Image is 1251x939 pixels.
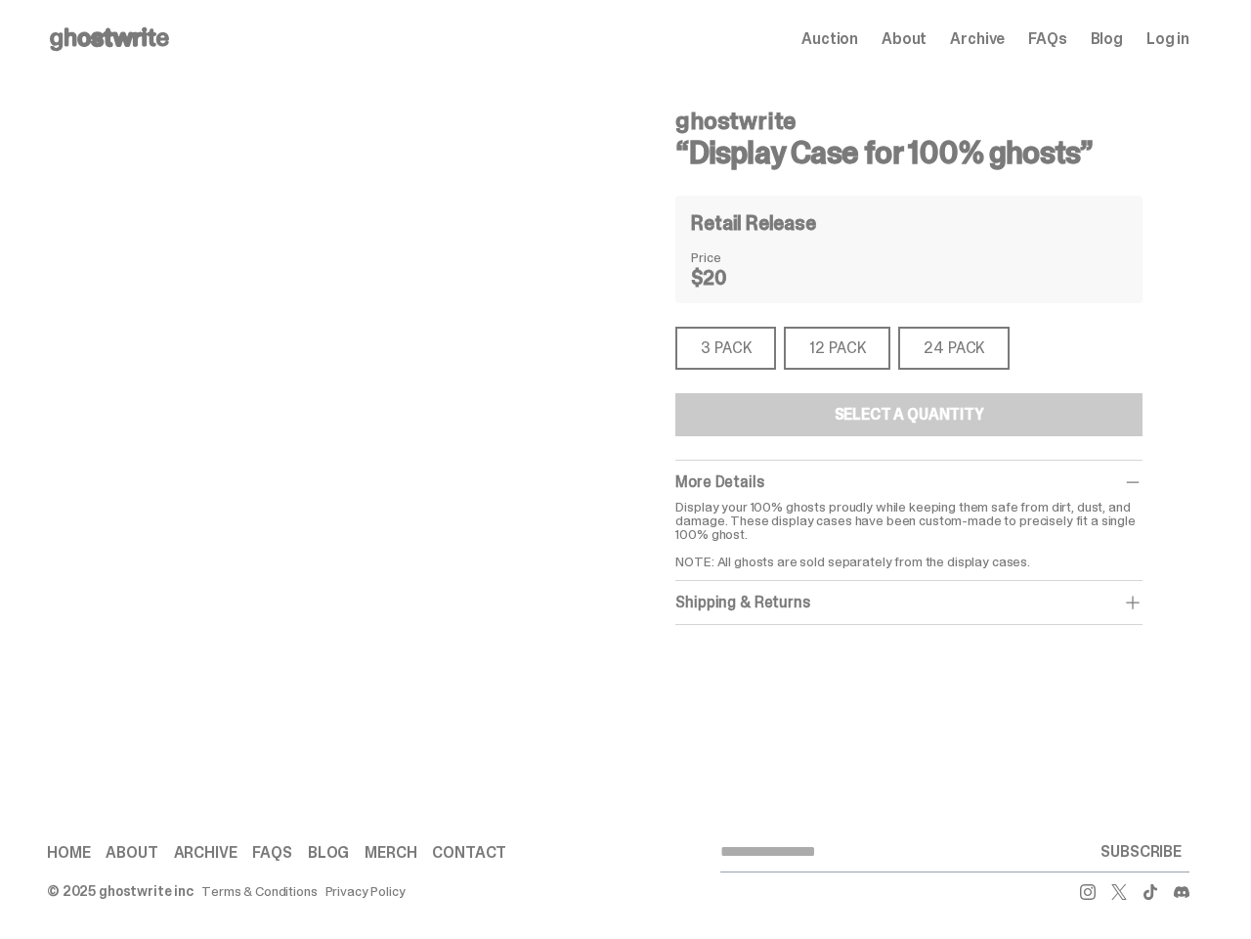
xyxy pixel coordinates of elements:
[950,31,1005,47] a: Archive
[675,393,1143,436] button: Select a Quantity
[1093,832,1189,872] button: SUBSCRIBE
[1146,31,1189,47] a: Log in
[675,137,1143,168] h3: “Display Case for 100% ghosts”
[691,268,789,288] dd: $20
[252,845,291,861] a: FAQs
[784,327,890,370] div: 12 PACK
[47,884,194,898] div: © 2025 ghostwrite inc
[1028,31,1066,47] a: FAQs
[675,593,1143,612] div: Shipping & Returns
[675,327,776,370] div: 3 PACK
[898,327,1010,370] div: 24 PACK
[675,110,1143,133] h4: ghostwrite
[365,845,416,861] a: Merch
[835,407,984,423] div: Select a Quantity
[691,250,789,264] dt: Price
[675,471,763,492] span: More Details
[174,845,237,861] a: Archive
[201,884,317,898] a: Terms & Conditions
[691,213,815,233] h4: Retail Release
[882,31,927,47] a: About
[801,31,858,47] a: Auction
[675,500,1143,568] p: Display your 100% ghosts proudly while keeping them safe from dirt, dust, and damage. These displ...
[1091,31,1123,47] a: Blog
[47,845,90,861] a: Home
[432,845,506,861] a: Contact
[106,845,157,861] a: About
[325,884,406,898] a: Privacy Policy
[308,845,349,861] a: Blog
